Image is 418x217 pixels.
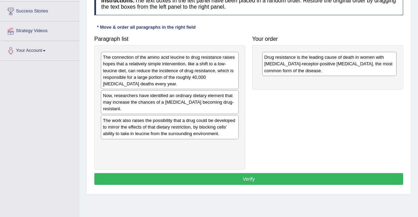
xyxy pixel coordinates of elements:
[252,36,403,42] h4: Your order
[101,115,239,139] div: The work also raises the possibility that a drug could be developed to mirror the effects of that...
[0,41,79,58] a: Your Account
[262,52,397,76] div: Drug resistance is the leading cause of death in women with [MEDICAL_DATA]-receptor-positive [MED...
[94,36,245,42] h4: Paragraph list
[94,24,198,30] div: * Move & order all paragraphs in the right field
[0,21,79,39] a: Strategy Videos
[101,90,239,114] div: Now, researchers have identified an ordinary dietary element that may increase the chances of a [...
[94,173,403,185] button: Verify
[101,52,239,89] div: The connection of the amino acid leucine to drug resistance raises hopes that a relatively simple...
[0,2,79,19] a: Success Stories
